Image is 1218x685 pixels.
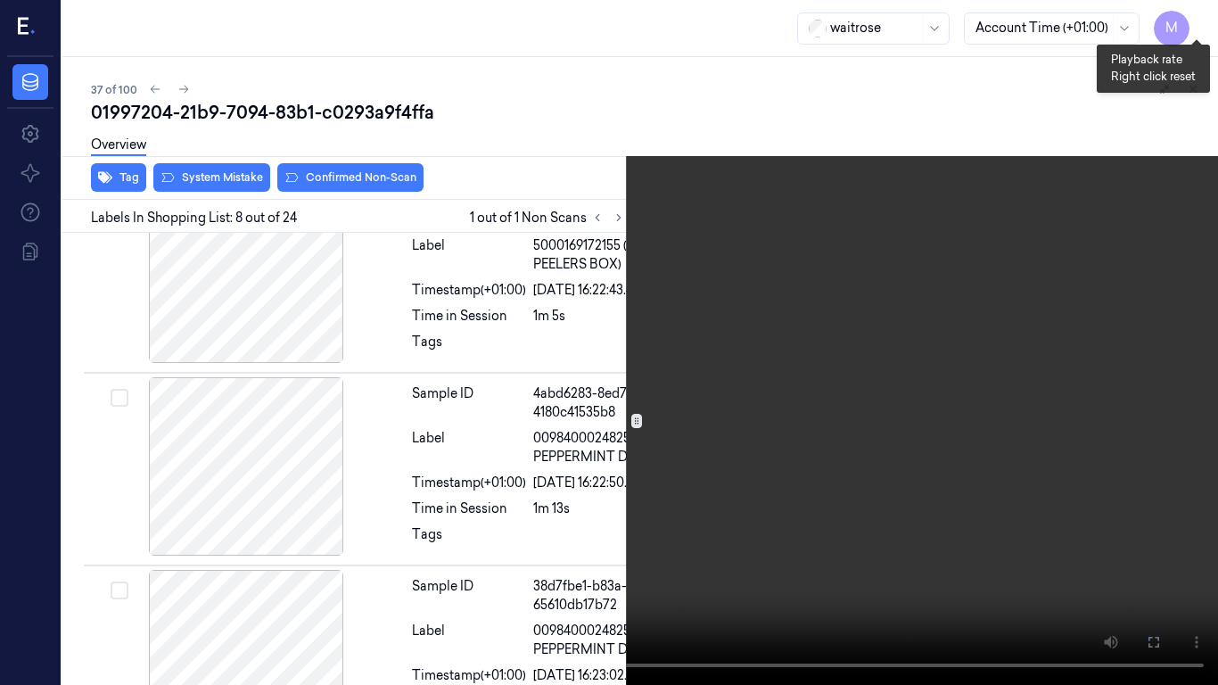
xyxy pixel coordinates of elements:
span: 37 of 100 [91,82,137,97]
div: Timestamp (+01:00) [412,666,526,685]
div: Time in Session [412,499,526,518]
div: [DATE] 16:22:43.451 [533,281,701,300]
div: 1m 5s [533,307,701,326]
div: Tags [412,333,526,361]
button: Select row [111,582,128,599]
span: 0098400024825 (NY PEPPERMINT DEO) [533,429,701,466]
span: Labels In Shopping List: 8 out of 24 [91,209,297,227]
button: Confirmed Non-Scan [277,163,424,192]
div: 01997204-21b9-7094-83b1-c0293a9f4ffa [91,100,1204,125]
span: 5000169172155 (WR EASY PEELERS BOX) [533,236,701,274]
div: Sample ID [412,577,526,615]
div: [DATE] 16:23:02.036 [533,666,701,685]
div: 4abd6283-8ed7-35b7-9f3d-4180c41535b8 [533,384,701,422]
div: Label [412,622,526,659]
div: Label [412,429,526,466]
a: Overview [91,136,146,156]
span: 1 out of 1 Non Scans [470,207,630,228]
div: [DATE] 16:22:50.907 [533,474,701,492]
button: M [1154,11,1189,46]
span: 0098400024825 (NY PEPPERMINT DEO) [533,622,701,659]
div: 1m 13s [533,499,701,518]
button: Tag [91,163,146,192]
button: System Mistake [153,163,270,192]
div: Timestamp (+01:00) [412,281,526,300]
div: 38d7fbe1-b83a-37a9-b044-65610db17b72 [533,577,701,615]
div: Tags [412,525,526,554]
div: Timestamp (+01:00) [412,474,526,492]
div: Sample ID [412,384,526,422]
div: Label [412,236,526,274]
div: Time in Session [412,307,526,326]
button: Select row [111,389,128,407]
